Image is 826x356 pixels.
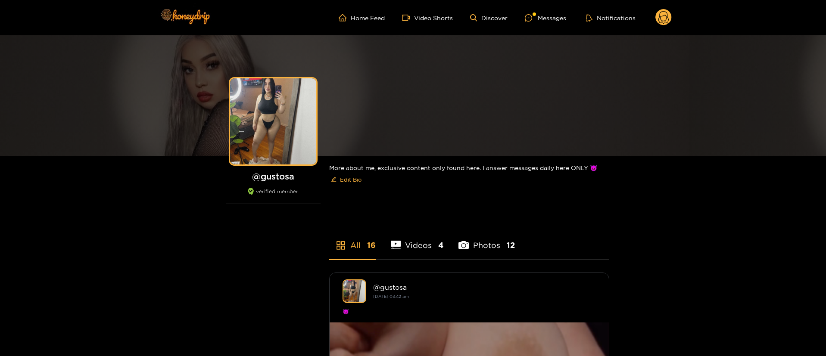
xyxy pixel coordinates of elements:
[391,220,444,259] li: Videos
[470,14,508,22] a: Discover
[340,175,362,184] span: Edit Bio
[458,220,515,259] li: Photos
[438,240,443,251] span: 4
[343,307,596,316] div: 😈
[329,156,609,193] div: More about me, exclusive content only found here. I answer messages daily here ONLY 😈
[329,220,376,259] li: All
[367,240,376,251] span: 16
[331,176,337,183] span: edit
[339,14,351,22] span: home
[373,283,596,291] div: @ gustosa
[226,171,321,182] h1: @ gustosa
[402,14,453,22] a: Video Shorts
[583,13,638,22] button: Notifications
[339,14,385,22] a: Home Feed
[336,240,346,251] span: appstore
[343,279,366,303] img: gustosa
[507,240,515,251] span: 12
[226,188,321,204] div: verified member
[525,13,566,23] div: Messages
[329,173,363,186] button: editEdit Bio
[402,14,414,22] span: video-camera
[373,294,409,299] small: [DATE] 03:42 am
